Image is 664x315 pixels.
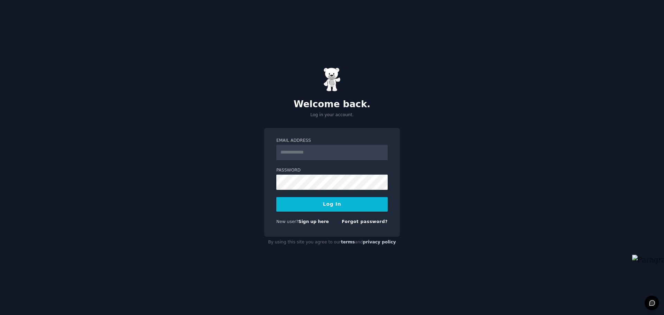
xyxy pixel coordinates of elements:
a: Forgot password? [342,219,388,224]
img: Gummy Bear [323,67,341,92]
span: New user? [276,219,298,224]
a: privacy policy [363,240,396,244]
a: Sign up here [298,219,329,224]
p: Log in your account. [264,112,400,118]
h2: Welcome back. [264,99,400,110]
button: Log In [276,197,388,212]
div: By using this site you agree to our and [264,237,400,248]
a: terms [341,240,355,244]
label: Password [276,167,388,174]
label: Email Address [276,138,388,144]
